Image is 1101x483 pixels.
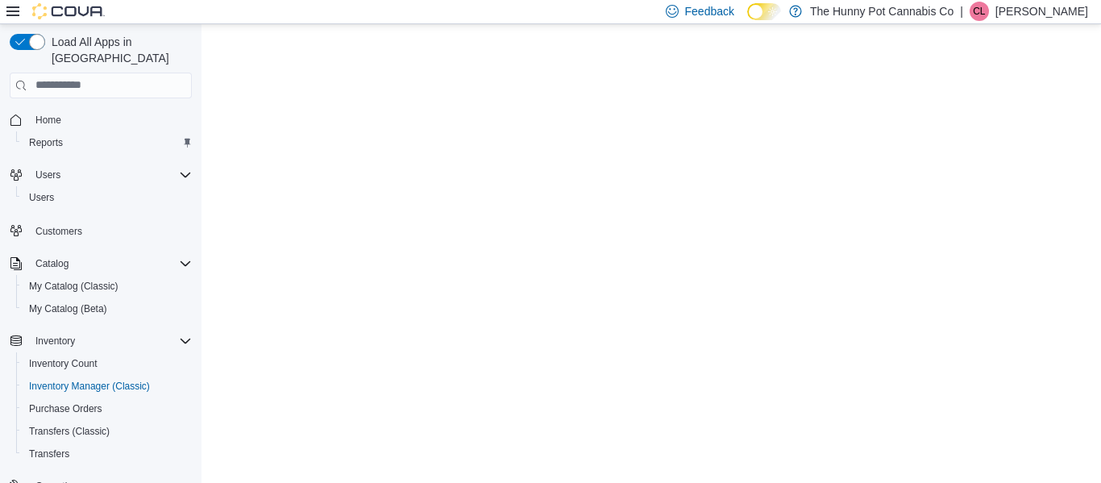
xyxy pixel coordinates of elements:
span: Feedback [685,3,734,19]
span: Catalog [35,257,69,270]
span: Reports [29,136,63,149]
a: Transfers [23,444,76,464]
button: Users [29,165,67,185]
span: Users [35,169,60,181]
a: Reports [23,133,69,152]
button: Users [16,186,198,209]
a: Inventory Count [23,354,104,373]
span: Users [23,188,192,207]
img: Cova [32,3,105,19]
span: Inventory Count [29,357,98,370]
a: Transfers (Classic) [23,422,116,441]
span: Inventory [35,335,75,348]
span: Inventory Count [23,354,192,373]
span: Transfers (Classic) [23,422,192,441]
a: My Catalog (Classic) [23,277,125,296]
div: Carla Larose [970,2,989,21]
span: Transfers [29,448,69,460]
button: Catalog [3,252,198,275]
button: My Catalog (Beta) [16,298,198,320]
button: Catalog [29,254,75,273]
button: Transfers [16,443,198,465]
span: CL [973,2,985,21]
p: The Hunny Pot Cannabis Co [810,2,954,21]
span: My Catalog (Classic) [29,280,118,293]
span: Purchase Orders [23,399,192,418]
button: My Catalog (Classic) [16,275,198,298]
p: | [960,2,963,21]
input: Dark Mode [747,3,781,20]
span: Inventory Manager (Classic) [29,380,150,393]
span: Load All Apps in [GEOGRAPHIC_DATA] [45,34,192,66]
button: Inventory Manager (Classic) [16,375,198,398]
span: Catalog [29,254,192,273]
button: Reports [16,131,198,154]
span: Customers [29,220,192,240]
span: Transfers (Classic) [29,425,110,438]
button: Purchase Orders [16,398,198,420]
span: Inventory Manager (Classic) [23,377,192,396]
button: Customers [3,219,198,242]
span: Customers [35,225,82,238]
span: Home [35,114,61,127]
span: Transfers [23,444,192,464]
button: Inventory [29,331,81,351]
span: Dark Mode [747,20,748,21]
button: Home [3,108,198,131]
span: Reports [23,133,192,152]
a: Customers [29,222,89,241]
span: Purchase Orders [29,402,102,415]
button: Inventory [3,330,198,352]
a: Inventory Manager (Classic) [23,377,156,396]
span: My Catalog (Beta) [29,302,107,315]
a: Home [29,110,68,130]
button: Users [3,164,198,186]
span: My Catalog (Classic) [23,277,192,296]
span: Inventory [29,331,192,351]
a: My Catalog (Beta) [23,299,114,319]
a: Users [23,188,60,207]
p: [PERSON_NAME] [995,2,1088,21]
a: Purchase Orders [23,399,109,418]
button: Inventory Count [16,352,198,375]
span: Users [29,191,54,204]
span: Users [29,165,192,185]
span: Home [29,110,192,130]
button: Transfers (Classic) [16,420,198,443]
span: My Catalog (Beta) [23,299,192,319]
